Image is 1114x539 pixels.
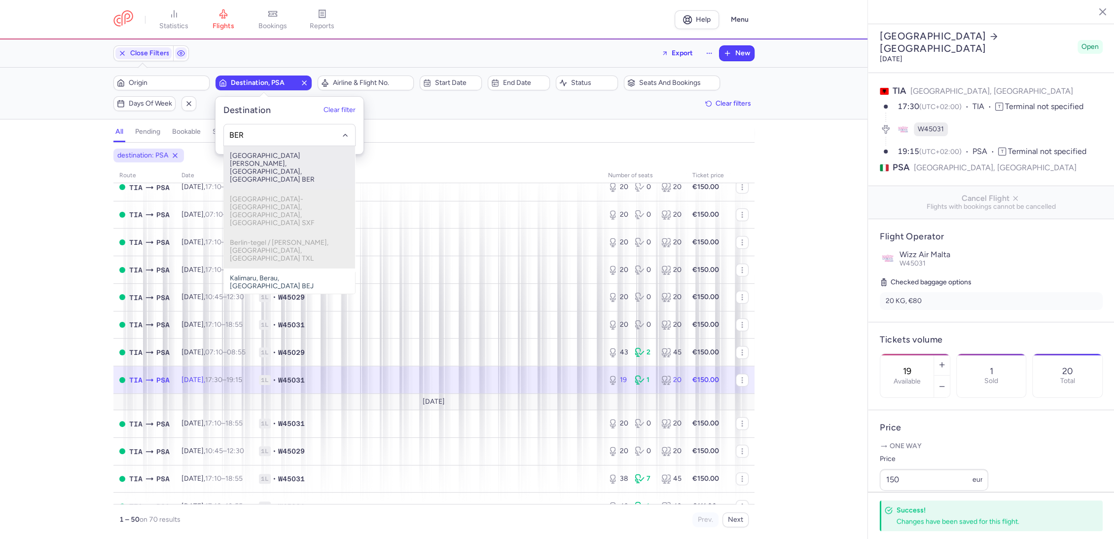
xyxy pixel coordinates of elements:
span: TIA [972,101,995,113]
li: 20 KG, €80 [880,292,1103,310]
strong: €150.00 [692,238,719,246]
span: reports [310,22,334,31]
span: [GEOGRAPHIC_DATA][PERSON_NAME], [GEOGRAPHIC_DATA], [GEOGRAPHIC_DATA] BER [224,146,355,190]
h5: Checked baggage options [880,276,1103,288]
span: W45029 [278,292,305,302]
span: [DATE], [181,266,243,274]
p: 1 [989,366,993,376]
div: 0 [635,419,653,428]
span: (UTC+02:00) [919,148,962,156]
h4: Success! [897,505,1081,515]
span: [DATE], [181,238,243,246]
time: 17:10 [205,419,221,427]
button: Clear filters [702,96,755,111]
span: – [205,183,243,191]
span: eur [972,475,983,484]
span: [DATE], [181,474,243,483]
div: 20 [661,210,680,220]
div: 0 [635,320,653,330]
h2: [GEOGRAPHIC_DATA] [GEOGRAPHIC_DATA] [880,30,1074,55]
div: 20 [661,265,680,275]
span: W45031 [918,124,944,134]
div: 20 [661,292,680,302]
time: 17:10 [205,183,221,191]
time: 12:30 [227,293,244,301]
div: 20 [608,320,627,330]
div: 1 [635,375,653,385]
time: 08:55 [227,348,246,356]
span: Rinas Mother Teresa, Tirana, Albania [129,265,143,275]
span: Origin [129,79,206,87]
span: [DATE], [181,348,246,356]
div: 20 [608,182,627,192]
time: 18:55 [225,320,243,329]
input: --- [880,469,988,491]
span: Start date [435,79,478,87]
span: Galileo Galilei, Pisa, Italy [156,446,170,457]
span: Galileo Galilei, Pisa, Italy [156,419,170,429]
strong: €150.00 [692,447,719,455]
p: Total [1060,377,1075,385]
time: 17:10 [205,320,221,329]
span: 1L [259,347,271,357]
th: date [176,168,253,183]
span: • [273,375,276,385]
span: Rinas Mother Teresa, Tirana, Albania [129,182,143,193]
strong: €150.00 [692,474,719,483]
span: [DATE], [181,502,243,510]
div: 20 [661,446,680,456]
a: Help [675,10,719,29]
span: [DATE], [181,293,244,301]
time: 10:45 [205,293,223,301]
span: Days of week [129,100,172,108]
span: TIA [129,473,143,484]
span: PSA [893,161,910,174]
span: TIA [129,237,143,248]
span: Terminal not specified [1008,147,1086,156]
span: Rinas Mother Teresa, Tirana, Albania [129,347,143,358]
span: [DATE], [181,320,243,329]
span: W45031 [278,375,305,385]
button: Close Filters [114,46,173,61]
label: Price [880,453,988,465]
span: statistics [159,22,188,31]
div: 2 [635,347,653,357]
span: W45031 [278,501,305,511]
input: -searchbox [229,129,350,140]
span: Rinas Mother Teresa, Tirana, Albania [129,209,143,220]
button: Clear filter [323,106,356,114]
span: destination: PSA [117,151,168,160]
time: 18:55 [225,419,243,427]
a: CitizenPlane red outlined logo [113,10,133,29]
div: 0 [635,237,653,247]
button: Start date [420,76,482,90]
button: Status [556,76,618,90]
time: 19:15 [898,147,919,156]
time: 17:30 [205,376,222,384]
div: 0 [635,182,653,192]
div: 20 [661,182,680,192]
span: Close Filters [130,49,170,57]
div: 42 [608,501,627,511]
button: Seats and bookings [624,76,720,90]
time: 07:10 [205,348,223,356]
span: Galileo Galilei, Pisa, Italy [156,209,170,220]
div: 20 [661,375,680,385]
h4: Price [880,422,1103,433]
div: 20 [608,210,627,220]
a: statistics [149,9,199,31]
span: – [205,293,244,301]
figure: W4 airline logo [896,122,910,136]
strong: €150.00 [692,320,719,329]
span: 1L [259,320,271,330]
div: 0 [635,446,653,456]
span: W45031 [278,474,305,484]
th: route [113,168,176,183]
span: Airline & Flight No. [333,79,410,87]
strong: €150.00 [692,183,719,191]
div: 20 [661,419,680,428]
button: Airline & Flight No. [318,76,414,90]
span: – [205,502,243,510]
span: Rinas Mother Teresa, Tirana, Albania [129,419,143,429]
div: 20 [608,419,627,428]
